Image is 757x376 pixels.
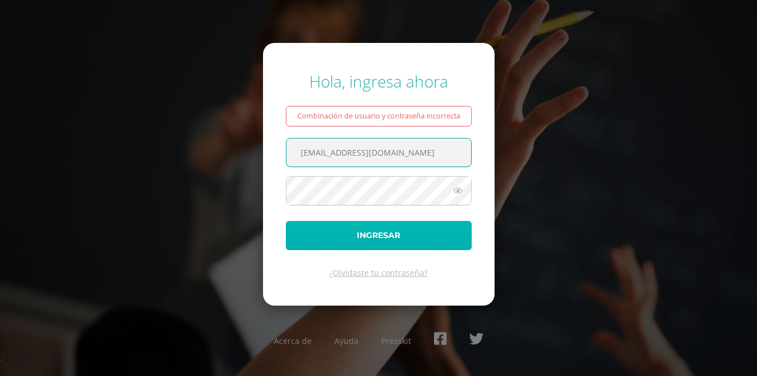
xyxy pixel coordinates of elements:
div: Combinación de usuario y contraseña incorrecta [286,106,472,126]
button: Ingresar [286,221,472,250]
a: Acerca de [274,335,312,346]
div: Hola, ingresa ahora [286,70,472,92]
input: Correo electrónico o usuario [286,138,471,167]
a: Ayuda [334,335,358,346]
a: Presskit [381,335,411,346]
a: ¿Olvidaste tu contraseña? [329,267,428,278]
